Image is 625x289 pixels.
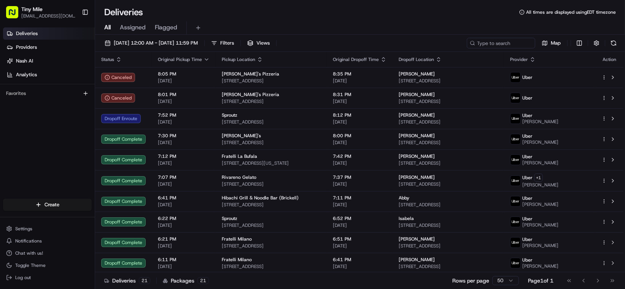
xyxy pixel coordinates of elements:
[534,173,543,182] button: +1
[522,95,533,101] span: Uber
[522,133,533,139] span: Uber
[510,72,520,82] img: uber-new-logo.jpeg
[158,153,210,159] span: 7:12 PM
[399,215,414,222] span: Isabela
[522,154,533,160] span: Uber
[158,236,210,242] span: 6:21 PM
[129,75,138,84] button: Start new chat
[104,277,150,284] div: Deliveries
[8,31,138,43] p: Welcome 👋
[333,202,386,208] span: [DATE]
[220,40,234,47] span: Filters
[21,5,43,13] span: Tiny Mile
[333,153,386,159] span: 7:42 PM
[222,71,279,77] span: [PERSON_NAME]'s Pizzeria
[158,257,210,263] span: 6:11 PM
[3,272,92,283] button: Log out
[222,257,252,263] span: Fratelli Milano
[333,71,386,77] span: 8:35 PM
[76,129,92,135] span: Pylon
[333,195,386,201] span: 7:11 PM
[101,93,135,103] button: Canceled
[20,49,126,57] input: Clear
[333,119,386,125] span: [DATE]
[601,56,617,63] div: Action
[104,6,143,18] h1: Deliveries
[399,222,498,228] span: [STREET_ADDRESS]
[101,73,135,82] button: Canceled
[8,8,23,23] img: Nash
[16,58,33,64] span: Nash AI
[510,56,528,63] span: Provider
[120,23,146,32] span: Assigned
[452,277,489,284] p: Rows per page
[222,215,237,222] span: Sproutz
[208,38,237,48] button: Filters
[399,140,498,146] span: [STREET_ADDRESS]
[522,236,533,242] span: Uber
[16,71,37,78] span: Analytics
[522,160,558,166] span: [PERSON_NAME]
[551,40,561,47] span: Map
[538,38,564,48] button: Map
[3,87,92,100] div: Favorites
[399,236,435,242] span: [PERSON_NAME]
[3,260,92,271] button: Toggle Theme
[256,40,270,47] span: Views
[510,238,520,247] img: uber-new-logo.jpeg
[104,23,111,32] span: All
[608,38,619,48] button: Refresh
[522,182,558,188] span: [PERSON_NAME]
[399,243,498,249] span: [STREET_ADDRESS]
[158,263,210,270] span: [DATE]
[333,236,386,242] span: 6:51 PM
[399,263,498,270] span: [STREET_ADDRESS]
[139,277,150,284] div: 21
[158,222,210,228] span: [DATE]
[15,111,58,118] span: Knowledge Base
[510,176,520,186] img: uber-new-logo.jpeg
[158,112,210,118] span: 7:52 PM
[101,38,201,48] button: [DATE] 12:00 AM - [DATE] 11:59 PM
[3,69,95,81] a: Analytics
[333,174,386,180] span: 7:37 PM
[158,195,210,201] span: 6:41 PM
[399,78,498,84] span: [STREET_ADDRESS]
[510,134,520,144] img: uber-new-logo.jpeg
[101,56,114,63] span: Status
[399,153,435,159] span: [PERSON_NAME]
[510,196,520,206] img: uber-new-logo.jpeg
[26,80,96,87] div: We're available if you need us!
[522,112,533,119] span: Uber
[3,248,92,258] button: Chat with us!
[222,202,321,208] span: [STREET_ADDRESS]
[399,92,435,98] span: [PERSON_NAME]
[399,202,498,208] span: [STREET_ADDRESS]
[333,133,386,139] span: 8:00 PM
[222,195,299,201] span: Hibachi Grill & Noodle Bar (Brickell)
[399,174,435,180] span: [PERSON_NAME]
[522,257,533,263] span: Uber
[399,71,435,77] span: [PERSON_NAME]
[21,13,76,19] span: [EMAIL_ADDRESS][DOMAIN_NAME]
[3,55,95,67] a: Nash AI
[158,181,210,187] span: [DATE]
[333,243,386,249] span: [DATE]
[399,133,435,139] span: [PERSON_NAME]
[45,201,59,208] span: Create
[333,140,386,146] span: [DATE]
[222,263,321,270] span: [STREET_ADDRESS]
[72,111,122,118] span: API Documentation
[158,215,210,222] span: 6:22 PM
[222,243,321,249] span: [STREET_ADDRESS]
[15,226,32,232] span: Settings
[333,181,386,187] span: [DATE]
[64,111,70,117] div: 💻
[158,133,210,139] span: 7:30 PM
[158,202,210,208] span: [DATE]
[15,262,46,268] span: Toggle Theme
[61,108,125,121] a: 💻API Documentation
[399,160,498,166] span: [STREET_ADDRESS]
[467,38,535,48] input: Type to search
